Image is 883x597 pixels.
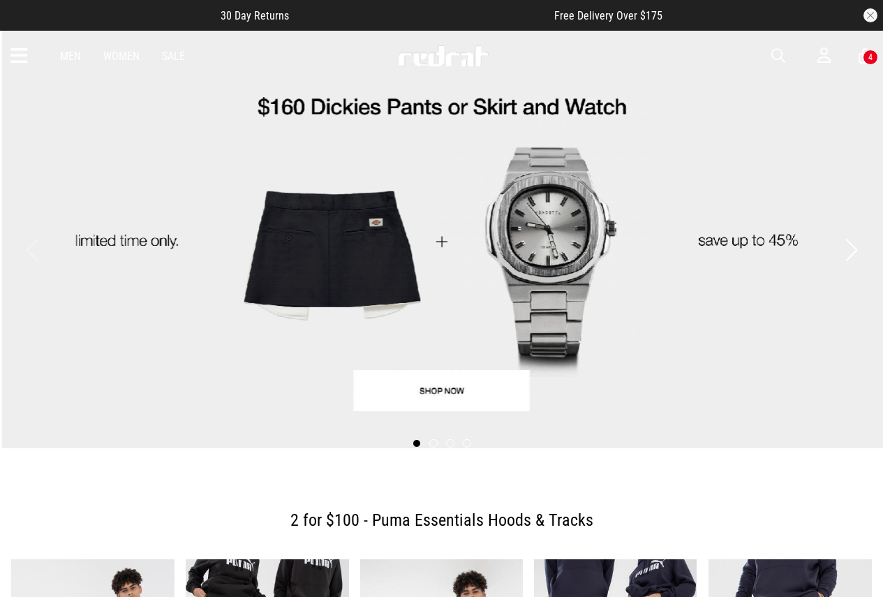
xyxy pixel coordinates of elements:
[162,50,185,63] a: Sale
[554,9,662,22] span: Free Delivery Over $175
[22,235,41,265] button: Previous slide
[103,50,140,63] a: Women
[221,9,289,22] span: 30 Day Returns
[397,45,489,66] img: Redrat logo
[859,49,872,64] a: 4
[842,235,861,265] button: Next slide
[22,506,861,534] h2: 2 for $100 - Puma Essentials Hoods & Tracks
[868,52,873,62] div: 4
[60,50,81,63] a: Men
[317,8,526,22] iframe: Customer reviews powered by Trustpilot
